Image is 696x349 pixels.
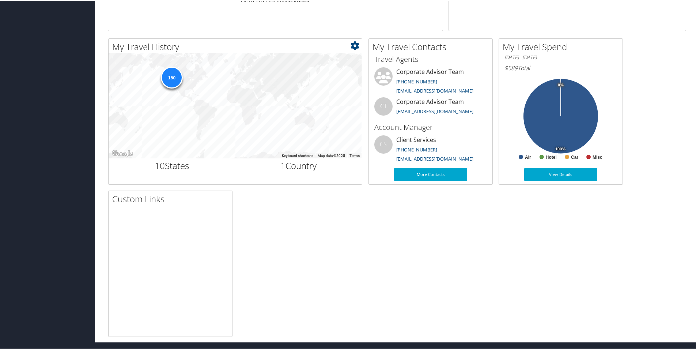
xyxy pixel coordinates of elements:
div: 150 [161,66,183,88]
li: Corporate Advisor Team [371,97,491,120]
a: [PHONE_NUMBER] [396,146,437,152]
text: Hotel [546,154,557,159]
h2: My Travel Spend [503,40,623,52]
tspan: 0% [558,82,564,87]
button: Keyboard shortcuts [282,153,313,158]
a: [EMAIL_ADDRESS][DOMAIN_NAME] [396,107,473,114]
span: 10 [155,159,165,171]
a: [EMAIL_ADDRESS][DOMAIN_NAME] [396,155,473,161]
h2: My Travel Contacts [372,40,492,52]
h2: States [114,159,230,171]
h2: My Travel History [112,40,362,52]
a: Open this area in Google Maps (opens a new window) [110,148,135,158]
a: [EMAIL_ADDRESS][DOMAIN_NAME] [396,87,473,93]
li: Corporate Advisor Team [371,67,491,97]
h2: Custom Links [112,192,232,204]
div: CT [374,97,393,115]
h6: [DATE] - [DATE] [504,53,617,60]
text: Car [571,154,578,159]
text: Misc [593,154,602,159]
text: Air [525,154,531,159]
span: 1 [280,159,285,171]
img: Google [110,148,135,158]
a: More Contacts [394,167,467,180]
a: [PHONE_NUMBER] [396,78,437,84]
div: CS [374,135,393,153]
a: View Details [524,167,597,180]
h3: Travel Agents [374,53,487,64]
span: Map data ©2025 [318,153,345,157]
span: $589 [504,63,518,71]
h6: Total [504,63,617,71]
h3: Account Manager [374,121,487,132]
tspan: 100% [555,146,565,151]
li: Client Services [371,135,491,165]
h2: Country [241,159,357,171]
a: Terms (opens in new tab) [349,153,360,157]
